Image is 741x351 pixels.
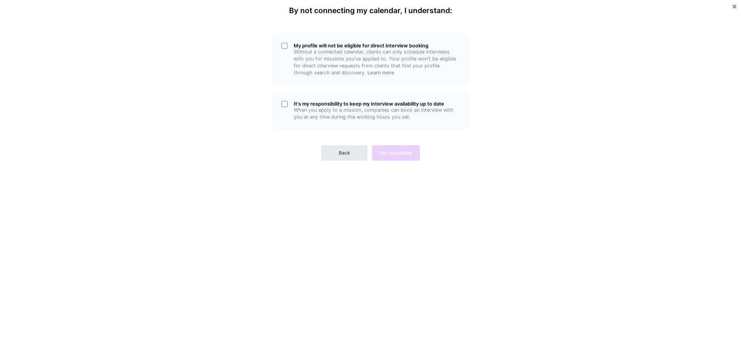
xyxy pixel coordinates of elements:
p: When you apply to a mission, companies can book an interview with you at any time during the work... [294,107,460,121]
h5: My profile will not be eligible for direct interview booking [294,43,460,49]
span: Back [339,149,350,156]
h4: By not connecting my calendar, I understand: [289,6,452,15]
button: Back [321,145,367,161]
p: Without a connected calendar, clients can only schedule interviews with you for missions you've a... [294,49,460,76]
button: Close [733,5,736,13]
a: Learn more [367,70,394,76]
h5: It's my responsibility to keep my interview availability up to date [294,101,460,107]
